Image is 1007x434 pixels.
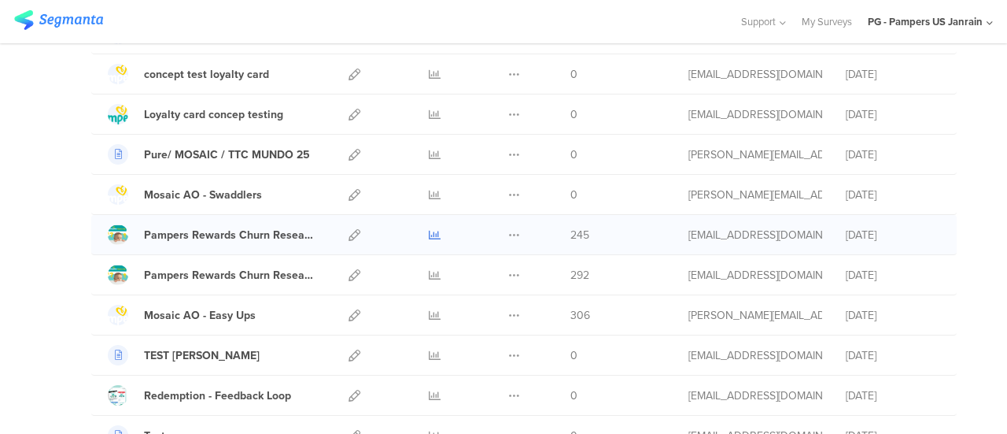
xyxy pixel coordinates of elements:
div: simanski.c@pg.com [688,187,822,203]
span: 0 [570,66,577,83]
div: [DATE] [846,388,940,404]
img: segmanta logo [14,10,103,30]
div: simanski.c@pg.com [688,147,822,163]
div: concept test loyalty card [144,66,269,83]
div: [DATE] [846,347,940,364]
span: 245 [570,227,589,243]
div: [DATE] [846,227,940,243]
div: [DATE] [846,267,940,284]
div: [DATE] [846,147,940,163]
a: Pure/ MOSAIC / TTC MUNDO 25 [108,144,310,165]
div: Mosaic AO - Swaddlers [144,187,262,203]
span: Support [741,14,776,29]
div: TEST Jasmin [144,347,260,364]
span: 0 [570,187,577,203]
a: Pampers Rewards Churn Research Survey for Group [DATE] [108,265,314,285]
span: 306 [570,307,590,324]
a: Mosaic AO - Easy Ups [108,305,256,325]
a: Loyalty card concep testing [108,104,283,124]
div: Redemption - Feedback Loop [144,388,291,404]
div: zanolla.l@pg.com [688,388,822,404]
div: PG - Pampers US Janrain [868,14,983,29]
a: Redemption - Feedback Loop [108,385,291,406]
div: simanski.c@pg.com [688,307,822,324]
div: Pampers Rewards Churn Research Survey for Group 2 July 2025 [144,227,314,243]
span: 0 [570,388,577,404]
div: [DATE] [846,106,940,123]
span: 292 [570,267,589,284]
div: Mosaic AO - Easy Ups [144,307,256,324]
a: Mosaic AO - Swaddlers [108,184,262,205]
div: [DATE] [846,187,940,203]
span: 0 [570,347,577,364]
span: 0 [570,106,577,123]
a: concept test loyalty card [108,64,269,84]
div: cardosoteixeiral.c@pg.com [688,106,822,123]
div: Pure/ MOSAIC / TTC MUNDO 25 [144,147,310,163]
div: martens.j.1@pg.com [688,347,822,364]
div: Pampers Rewards Churn Research Survey for Group 1 July 2025 [144,267,314,284]
a: Pampers Rewards Churn Research Survey for Group [DATE] [108,224,314,245]
div: Loyalty card concep testing [144,106,283,123]
div: [DATE] [846,307,940,324]
div: fjaili.r@pg.com [688,267,822,284]
a: TEST [PERSON_NAME] [108,345,260,365]
div: cardosoteixeiral.c@pg.com [688,66,822,83]
div: [DATE] [846,66,940,83]
span: 0 [570,147,577,163]
div: fjaili.r@pg.com [688,227,822,243]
